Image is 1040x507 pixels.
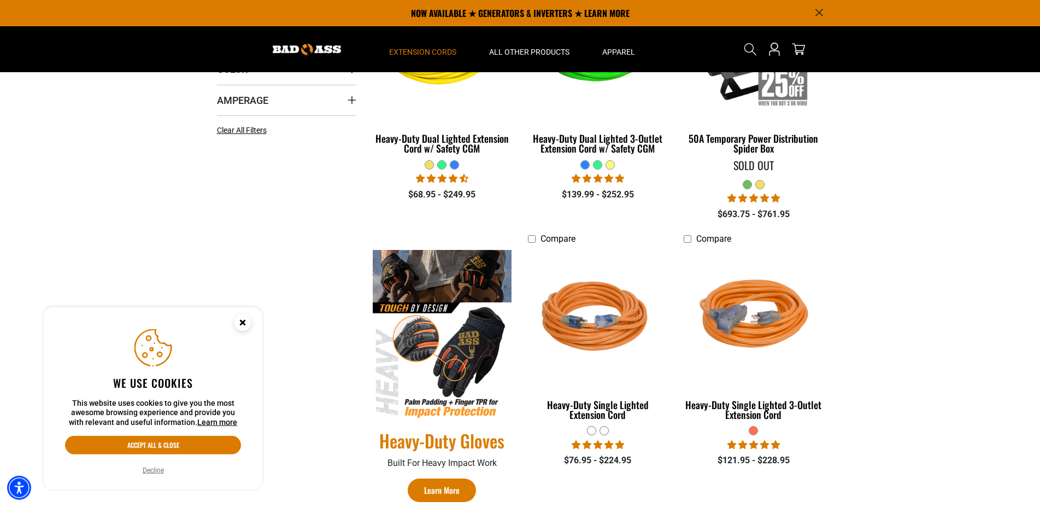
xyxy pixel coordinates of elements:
[684,250,823,426] a: orange Heavy-Duty Single Lighted 3-Outlet Extension Cord
[742,40,759,58] summary: Search
[139,465,167,476] button: Decline
[473,26,586,72] summary: All Other Products
[373,250,512,419] img: Heavy-Duty Gloves
[684,454,823,467] div: $121.95 - $228.95
[373,457,512,470] p: Built For Heavy Impact Work
[65,376,241,390] h2: We use cookies
[727,193,780,203] span: 5.00 stars
[572,440,624,450] span: 5.00 stars
[44,307,262,490] aside: Cookie Consent
[684,400,823,419] div: Heavy-Duty Single Lighted 3-Outlet Extension Cord
[572,173,624,184] span: 4.92 stars
[65,436,241,454] button: Accept all & close
[416,173,468,184] span: 4.64 stars
[273,44,341,55] img: Bad Ass Extension Cords
[602,47,635,57] span: Apparel
[217,94,268,107] span: Amperage
[528,250,667,426] a: orange Heavy-Duty Single Lighted Extension Cord
[540,234,575,244] span: Compare
[684,133,823,153] div: 50A Temporary Power Distribution Spider Box
[489,47,569,57] span: All Other Products
[586,26,651,72] summary: Apparel
[528,454,667,467] div: $76.95 - $224.95
[727,440,780,450] span: 5.00 stars
[684,208,823,221] div: $693.75 - $761.95
[373,429,512,452] a: Heavy-Duty Gloves
[217,126,267,135] span: Clear All Filters
[529,255,667,381] img: orange
[197,418,237,427] a: This website uses cookies to give you the most awesome browsing experience and provide you with r...
[696,234,731,244] span: Compare
[790,43,807,56] a: cart
[373,26,473,72] summary: Extension Cords
[528,188,667,201] div: $139.99 - $252.95
[389,47,456,57] span: Extension Cords
[65,399,241,428] p: This website uses cookies to give you the most awesome browsing experience and provide you with r...
[408,479,476,502] a: Learn More Heavy-Duty Gloves
[373,188,512,201] div: $68.95 - $249.95
[223,307,262,341] button: Close this option
[373,133,512,153] div: Heavy-Duty Dual Lighted Extension Cord w/ Safety CGM
[217,85,356,115] summary: Amperage
[766,26,783,72] a: Open this option
[217,125,271,136] a: Clear All Filters
[685,255,822,381] img: orange
[684,160,823,171] div: Sold Out
[528,400,667,419] div: Heavy-Duty Single Lighted Extension Cord
[528,133,667,153] div: Heavy-Duty Dual Lighted 3-Outlet Extension Cord w/ Safety CGM
[7,476,31,500] div: Accessibility Menu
